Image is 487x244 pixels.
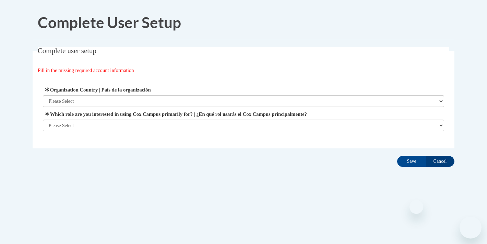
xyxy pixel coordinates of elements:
span: Fill in the missing required account information [38,68,134,73]
span: Complete User Setup [38,13,181,31]
span: Complete user setup [38,47,96,55]
iframe: Close message [409,200,423,214]
input: Save [397,156,426,167]
iframe: Button to launch messaging window [460,217,482,239]
label: Organization Country | País de la organización [43,86,444,94]
label: Which role are you interested in using Cox Campus primarily for? | ¿En qué rol usarás el Cox Camp... [43,110,444,118]
input: Cancel [426,156,454,167]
